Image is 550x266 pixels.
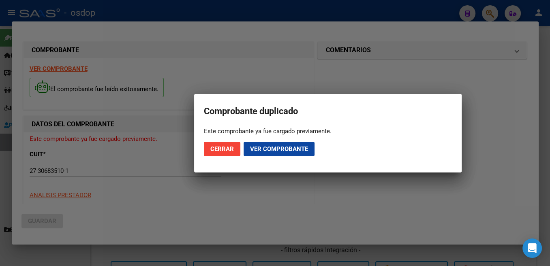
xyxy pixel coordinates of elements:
div: Este comprobante ya fue cargado previamente. [204,127,452,135]
button: Ver comprobante [244,142,315,156]
span: Cerrar [210,145,234,153]
h2: Comprobante duplicado [204,104,452,119]
span: Ver comprobante [250,145,308,153]
button: Cerrar [204,142,240,156]
div: Open Intercom Messenger [522,238,542,258]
